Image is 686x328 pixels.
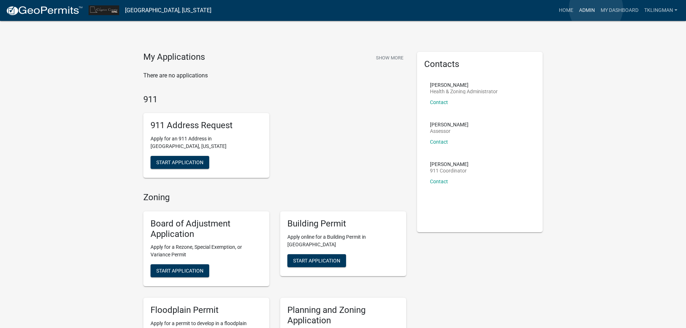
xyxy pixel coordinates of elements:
[151,243,262,259] p: Apply for a Rezone, Special Exemption, or Variance Permit
[151,156,209,169] button: Start Application
[156,159,203,165] span: Start Application
[151,120,262,131] h5: 911 Address Request
[287,254,346,267] button: Start Application
[430,122,468,127] p: [PERSON_NAME]
[151,219,262,239] h5: Board of Adjustment Application
[143,94,406,105] h4: 911
[424,59,536,69] h5: Contacts
[556,4,576,17] a: Home
[287,233,399,248] p: Apply online for a Building Permit in [GEOGRAPHIC_DATA]
[430,129,468,134] p: Assessor
[430,139,448,145] a: Contact
[287,305,399,326] h5: Planning and Zoning Application
[430,99,448,105] a: Contact
[143,192,406,203] h4: Zoning
[151,320,262,327] p: Apply for a permit to develop in a floodplain
[89,5,119,15] img: Clayton County, Iowa
[430,89,498,94] p: Health & Zoning Administrator
[430,179,448,184] a: Contact
[151,264,209,277] button: Start Application
[373,52,406,64] button: Show More
[576,4,598,17] a: Admin
[641,4,680,17] a: tklingman
[151,305,262,315] h5: Floodplain Permit
[598,4,641,17] a: My Dashboard
[156,268,203,274] span: Start Application
[287,219,399,229] h5: Building Permit
[143,71,406,80] p: There are no applications
[125,4,211,17] a: [GEOGRAPHIC_DATA], [US_STATE]
[430,168,468,173] p: 911 Coordinator
[430,162,468,167] p: [PERSON_NAME]
[143,52,205,63] h4: My Applications
[430,82,498,87] p: [PERSON_NAME]
[151,135,262,150] p: Apply for an 911 Address in [GEOGRAPHIC_DATA], [US_STATE]
[293,257,340,263] span: Start Application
